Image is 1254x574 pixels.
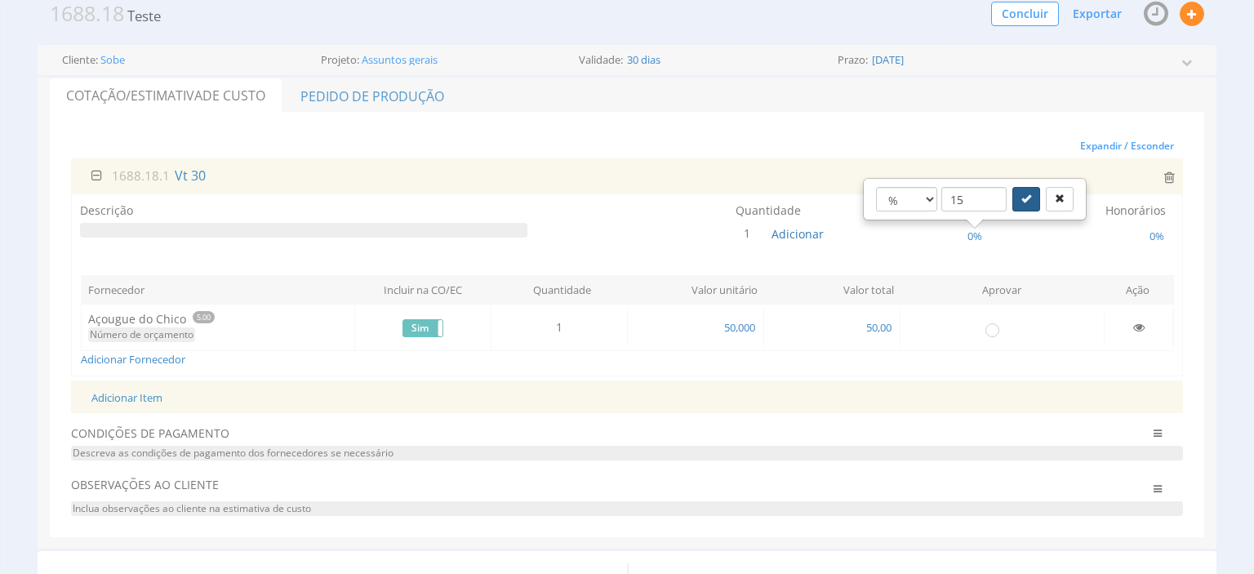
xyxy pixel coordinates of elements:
a: Adicionar Fornecedor [81,352,185,367]
th: Valor unitário [627,275,763,305]
a: Pedido de Produção [283,78,461,113]
span: Descreva as condições de pagamento dos fornecedores se necessário [71,446,1183,461]
button: Expandir / Esconder [1071,134,1183,158]
th: Ação [1102,275,1173,305]
a: Cotação/Estimativade Custo [50,78,282,113]
label: Projeto: [321,55,359,65]
th: Incluir na CO/EC [354,275,491,305]
span: Exportar [1073,6,1122,21]
label: Honorários [1105,202,1166,219]
label: Validade: [579,55,623,65]
th: Fornecedor [82,275,354,305]
th: Valor total [764,275,900,305]
label: Quantidade [736,202,801,219]
span: 5.00 [193,311,215,323]
i: Excluir [1164,171,1175,184]
label: Sim [403,320,442,336]
span: CONDIÇÕES DE PAGAMENTO [71,425,1090,442]
span: 30 dias [625,55,662,65]
span: 1688.18.1 [112,167,170,184]
span: [DATE] [870,55,905,65]
label: Descrição [80,202,133,219]
span: Número de orçamento [88,327,195,342]
span: 50,000 [723,320,757,335]
span: 50,00 [865,320,893,335]
span: de Custo [202,87,265,105]
label: Cliente: [62,55,98,65]
th: Quantidade [491,275,627,305]
span: 0% [966,229,984,243]
a: Sobe [100,55,125,65]
button: Adicionar [772,226,824,243]
span: 1 [741,223,757,244]
span: Vt 30 [173,167,207,185]
td: Açougue do Chico [82,305,354,351]
th: Aprovar [900,275,1103,305]
span: Teste [127,7,161,25]
a: Assuntos gerais [362,55,438,65]
label: Prazo: [838,55,868,65]
span: 0% [1148,229,1166,243]
span: OBSERVAÇÕES AO CLIENTE [71,477,1090,493]
a: Adicionar Item [91,390,162,405]
button: Concluir [991,2,1059,26]
td: 1 [491,309,628,346]
span: Inclua observações ao cliente na estimativa de custo [71,501,1183,516]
